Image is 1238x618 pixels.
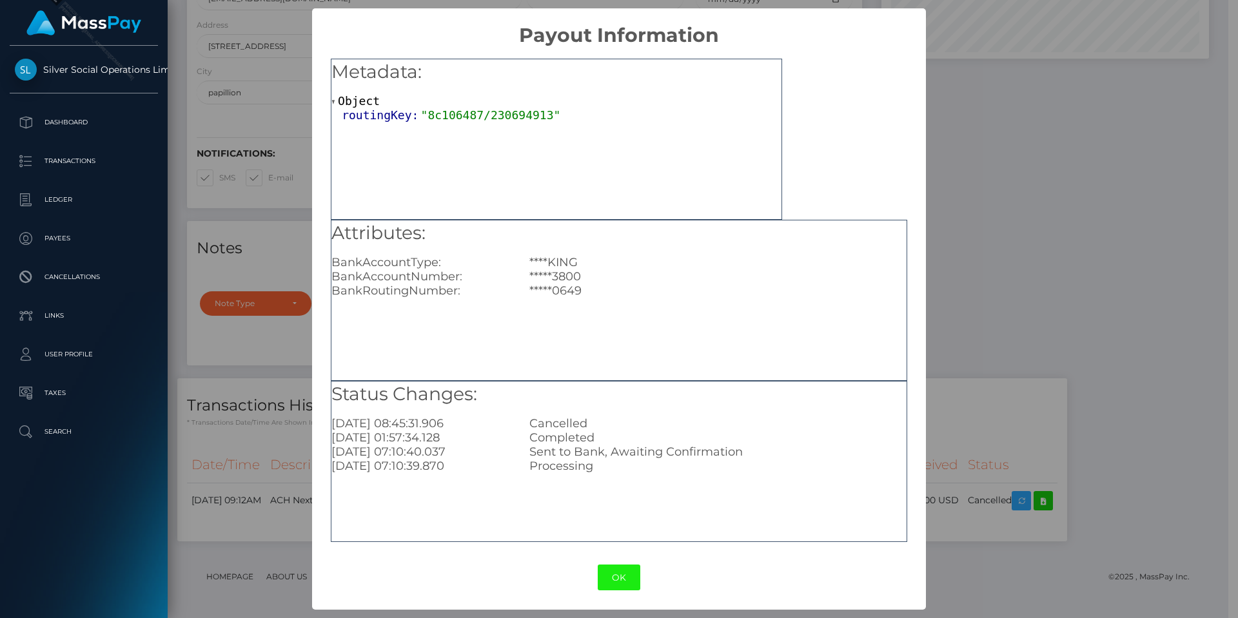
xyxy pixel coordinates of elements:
h5: Attributes: [331,220,907,246]
span: routingKey: [342,108,420,122]
div: BankRoutingNumber: [322,284,520,298]
p: Ledger [15,190,153,209]
p: User Profile [15,345,153,364]
div: Sent to Bank, Awaiting Confirmation [520,445,916,459]
div: [DATE] 07:10:39.870 [322,459,520,473]
div: BankAccountNumber: [322,269,520,284]
p: Taxes [15,383,153,403]
p: Transactions [15,151,153,171]
img: Silver Social Operations Limited [15,59,37,81]
p: Cancellations [15,267,153,287]
p: Links [15,306,153,325]
span: Silver Social Operations Limited [10,64,158,75]
div: Cancelled [520,416,916,430]
div: [DATE] 07:10:40.037 [322,445,520,459]
span: Object [338,94,380,108]
div: Processing [520,459,916,473]
h2: Payout Information [312,8,925,47]
div: [DATE] 08:45:31.906 [322,416,520,430]
h5: Metadata: [331,59,781,85]
div: Completed [520,430,916,445]
button: OK [598,565,640,591]
p: Payees [15,229,153,248]
p: Dashboard [15,113,153,132]
span: "8c106487/230694913" [421,108,561,122]
h5: Status Changes: [331,381,907,407]
img: MassPay Logo [26,10,141,35]
div: BankAccountType: [322,255,520,269]
p: Search [15,422,153,441]
div: [DATE] 01:57:34.128 [322,430,520,445]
